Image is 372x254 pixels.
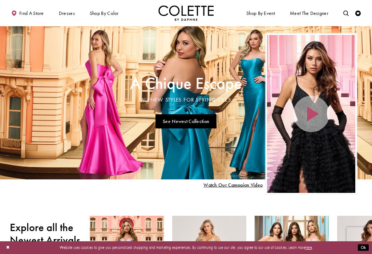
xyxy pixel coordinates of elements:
span: Shop by color [90,11,119,16]
span: Dresses [57,5,76,21]
a: See Newest Collection A Chique Escape All New Styles For Spring 2025 [155,114,217,128]
button: Close Dialog [3,243,12,253]
button: Submit Dialog [358,244,369,251]
span: Shop By Event [246,11,275,16]
span: Dresses [59,11,75,16]
span: Shop by color [88,5,120,21]
a: Visit Home Page [158,5,214,21]
span: Meet the designer [290,11,328,16]
span: Shop By Event [245,5,276,21]
ul: Slider Links [128,112,243,131]
span: Find a store [19,11,44,16]
img: Colette by Daphne [158,5,214,21]
a: here [306,245,312,250]
a: Meet the designer [288,5,330,21]
p: Website uses cookies to give you personalized shopping and marketing experiences. By continuing t... [40,244,332,251]
span: Play Slide #15 Video [203,182,263,187]
div: Video Player [267,35,356,193]
a: Toggle search [342,5,350,21]
h2: Explore all the Newest Arrivals [10,221,81,247]
a: Find a store [10,5,45,21]
a: Check Wishlist [354,5,362,21]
